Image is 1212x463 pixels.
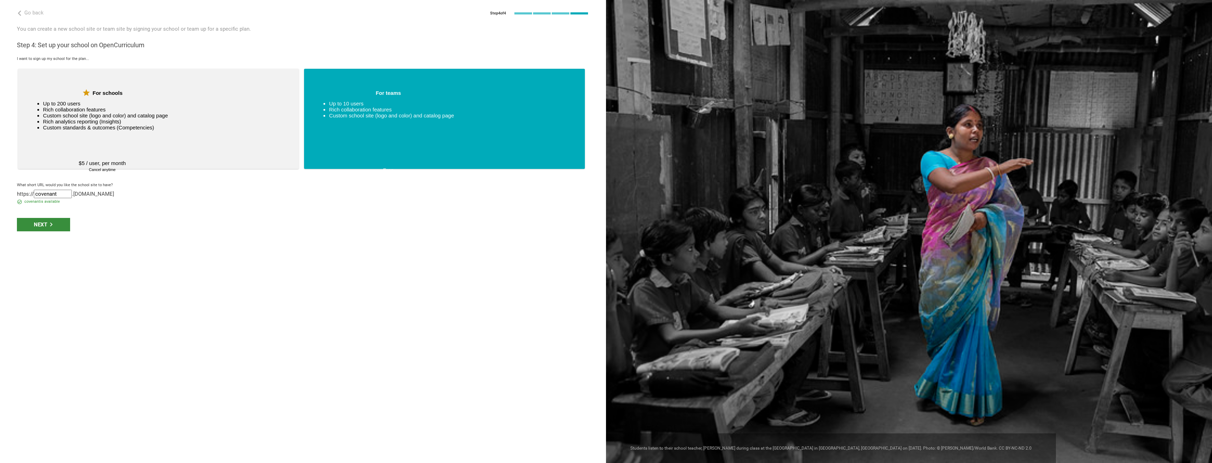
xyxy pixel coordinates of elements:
div: For schools [37,86,168,100]
li: Rich analytics reporting (Insights) [43,118,168,124]
li: Custom school site (logo and color) and catalog page [329,112,454,118]
li: Custom standards & outcomes (Competencies) [43,124,168,130]
div: What short URL would you like the school site to have? [17,183,589,188]
div: https:// .[DOMAIN_NAME] [17,190,589,198]
li: Up to 10 users [329,100,454,106]
input: myschool [34,190,72,198]
div: For teams [323,86,454,100]
div: Free [323,167,454,173]
div: Students listen to their school teacher, [PERSON_NAME] during class at the [GEOGRAPHIC_DATA] in [... [606,433,1056,463]
p: You can create a new school site or team site by signing your school or team up for a specific plan. [17,25,475,32]
li: Rich collaboration features [329,106,454,112]
button: For teamsUp to 10 usersRich collaboration featuresCustom school site (logo and color) and catalog... [304,69,585,169]
div: Step 4 of 4 [490,11,506,16]
li: Rich collaboration features [43,106,168,112]
li: Custom school site (logo and color) and catalog page [43,112,168,118]
div: Next [17,218,70,231]
span: Go back [24,10,44,16]
div: I want to sign up my school for the plan... [17,56,589,61]
li: Up to 200 users [43,100,168,106]
h3: Step 4: Set up your school on OpenCurriculum [17,41,589,49]
div: $5 / user, per month [37,160,168,166]
button: For schoolsUp to 200 usersRich collaboration featuresCustom school site (logo and color) and cata... [18,69,299,169]
div: Cancel anytime [37,166,168,173]
div: covenant is available [17,198,589,205]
